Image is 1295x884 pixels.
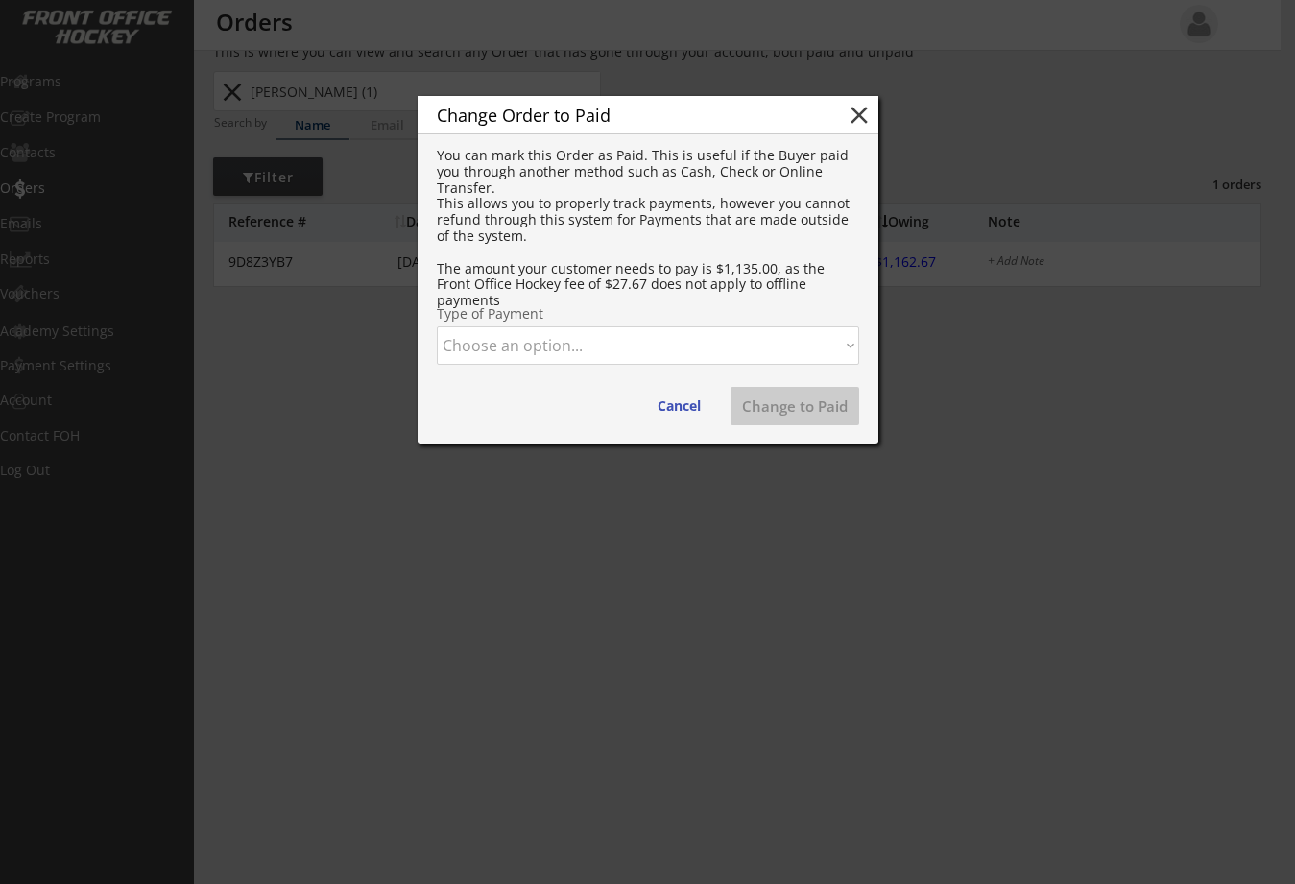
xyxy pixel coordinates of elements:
div: Type of Payment [437,307,859,321]
div: Change Order to Paid [437,107,815,124]
button: Cancel [638,387,720,425]
button: Change to Paid [731,387,859,425]
div: You can mark this Order as Paid. This is useful if the Buyer paid you through another method such... [437,148,859,309]
button: close [845,101,874,130]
